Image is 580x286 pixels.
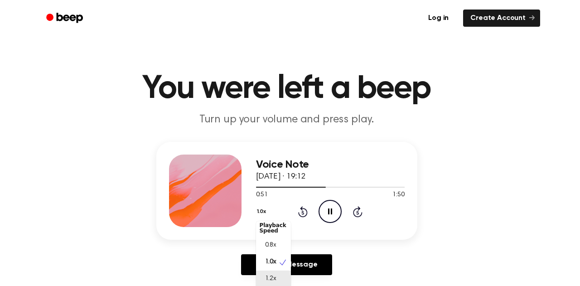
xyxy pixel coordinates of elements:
[265,241,276,250] span: 0.8x
[256,219,291,237] div: Playback Speed
[265,274,276,284] span: 1.2x
[256,204,270,219] button: 1.0x
[265,257,276,267] span: 1.0x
